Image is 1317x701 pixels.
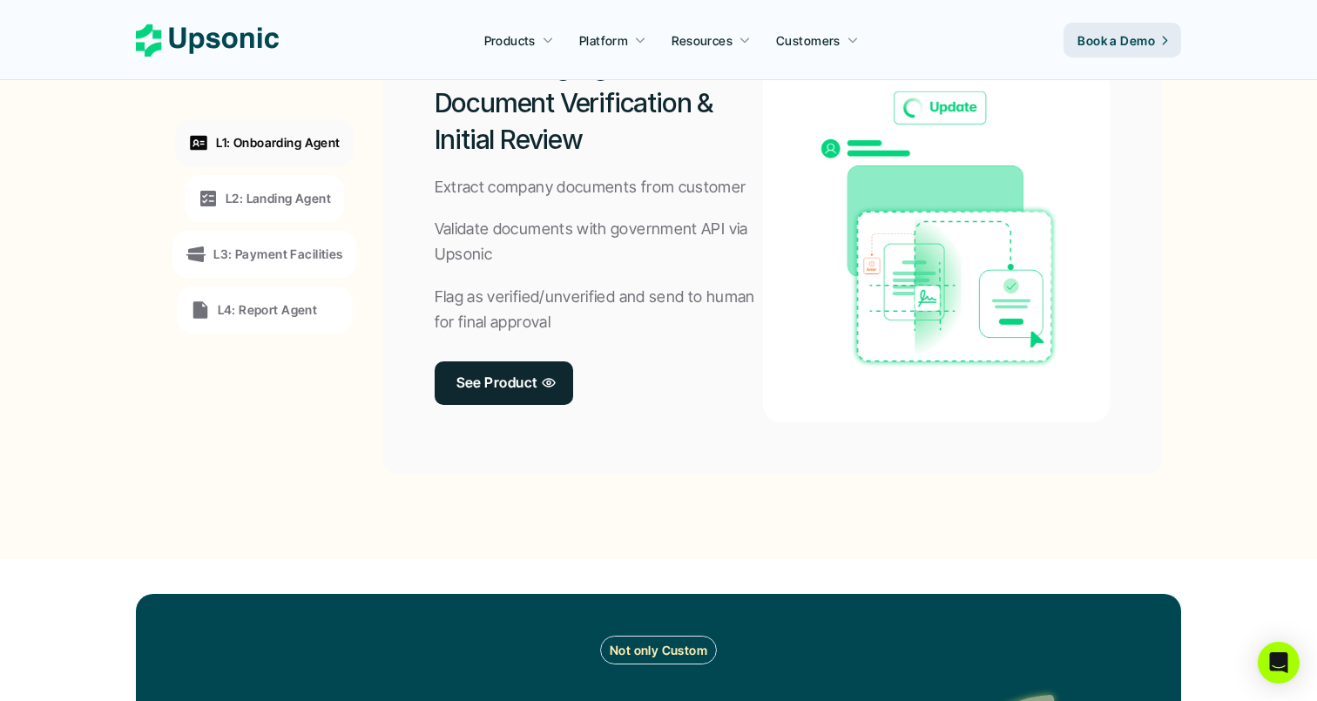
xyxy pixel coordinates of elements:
[672,31,733,50] p: Resources
[435,285,764,335] p: Flag as verified/unverified and send to human for final approval
[579,31,628,50] p: Platform
[435,48,764,158] h2: Onboarding Agent Document Verification & Initial Review
[216,133,340,152] p: L1: Onboarding Agent
[474,24,564,56] a: Products
[484,31,536,50] p: Products
[1258,642,1300,684] div: Open Intercom Messenger
[435,361,573,405] a: See Product
[226,189,331,207] p: L2: Landing Agent
[218,300,318,319] p: L4: Report Agent
[456,370,537,395] p: See Product
[213,245,342,263] p: L3: Payment Facilities
[435,217,764,267] p: Validate documents with government API via Upsonic
[435,175,746,200] p: Extract company documents from customer
[1077,31,1155,50] p: Book a Demo
[610,641,707,659] p: Not only Custom
[1064,23,1181,57] a: Book a Demo
[776,31,841,50] p: Customers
